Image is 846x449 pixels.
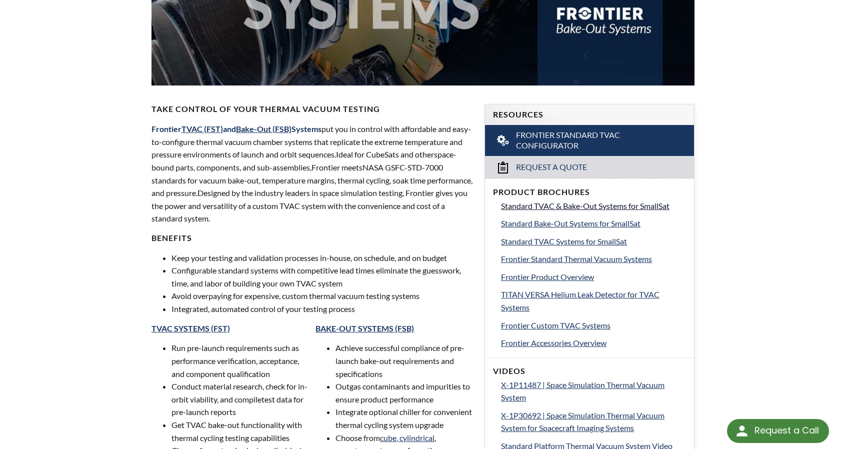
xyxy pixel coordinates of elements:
[501,336,686,349] a: Frontier Accessories Overview
[151,323,230,333] a: TVAC SYSTEMS (FST)
[171,289,472,302] li: Avoid overpaying for expensive, custom thermal vacuum testing systems
[171,251,472,264] li: Keep your testing and validation processes in-house, on schedule, and on budget
[501,338,606,347] span: Frontier Accessories Overview
[754,419,819,442] div: Request a Call
[501,378,686,404] a: X-1P11487 | Space Simulation Thermal Vacuum System
[493,187,686,197] h4: Product Brochures
[171,341,308,380] li: Run pre-launch requirements such as performance verification, acceptance, and component qualifica...
[151,124,321,133] span: Frontier and Systems
[493,366,686,376] h4: Videos
[171,381,307,404] span: Conduct material research, check for in-orbit viability, and compile
[485,156,694,178] a: Request a Quote
[336,149,343,159] span: Id
[501,289,659,312] span: TITAN VERSA Helium Leak Detector for TVAC Systems
[485,125,694,156] a: Frontier Standard TVAC Configurator
[501,410,664,433] span: X-1P30692 | Space Simulation Thermal Vacuum System for Spacecraft Imaging Systems
[501,201,669,210] span: Standard TVAC & Bake-Out Systems for SmallSat
[151,149,456,172] span: space-bound parts, components, and sub-assemblies,
[171,264,472,289] li: Configurable standard systems with competitive lead times eliminate the guesswork, time, and labo...
[151,188,467,223] span: Designed by the industry leaders in space simulation testing, Frontier gives you the power and ve...
[335,380,472,405] li: Outgas contaminants and impurities to ensure product performance
[501,270,686,283] a: Frontier Product Overview
[493,109,686,120] h4: Resources
[151,233,472,243] h4: BENEFITS
[501,217,686,230] a: Standard Bake-Out Systems for SmallSat
[734,423,750,439] img: round button
[501,288,686,313] a: TITAN VERSA Helium Leak Detector for TVAC Systems
[501,409,686,434] a: X-1P30692 | Space Simulation Thermal Vacuum System for Spacecraft Imaging Systems
[151,104,472,114] h4: Take Control of Your Thermal Vacuum Testing
[501,252,686,265] a: Frontier Standard Thermal Vacuum Systems
[516,162,587,172] span: Request a Quote
[501,199,686,212] a: Standard TVAC & Bake-Out Systems for SmallSat
[335,405,472,431] li: Integrate optional chiller for convenient thermal cycling system upgrade
[171,394,303,417] span: test data for pre-launch reports
[501,380,664,402] span: X-1P11487 | Space Simulation Thermal Vacuum System
[501,320,610,330] span: Frontier Custom TVAC Systems
[501,236,627,246] span: Standard TVAC Systems for SmallSat
[727,419,829,443] div: Request a Call
[501,254,652,263] span: Frontier Standard Thermal Vacuum Systems
[335,341,472,380] li: Achieve successful compliance of pre-launch bake-out requirements and specifications
[171,418,308,444] li: Get TVAC bake-out functionality with thermal cycling testing capabilities
[236,124,291,133] a: Bake-Out (FSB)
[151,122,472,225] p: put you in control with affordable and easy-to-configure thermal vacuum chamber systems that repl...
[171,302,472,315] li: Integrated, automated control of your testing process
[501,235,686,248] a: Standard TVAC Systems for SmallSat
[516,130,664,151] span: Frontier Standard TVAC Configurator
[380,433,434,442] a: cube, cylindrical
[501,319,686,332] a: Frontier Custom TVAC Systems
[501,218,640,228] span: Standard Bake-Out Systems for SmallSat
[315,323,414,333] a: BAKE-OUT SYSTEMS (FSB)
[151,162,472,197] span: NASA GSFC-STD-7000 standards for vacuum bake-out, temperature margins, thermal cycling, soak time...
[181,124,223,133] a: TVAC (FST)
[501,272,594,281] span: Frontier Product Overview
